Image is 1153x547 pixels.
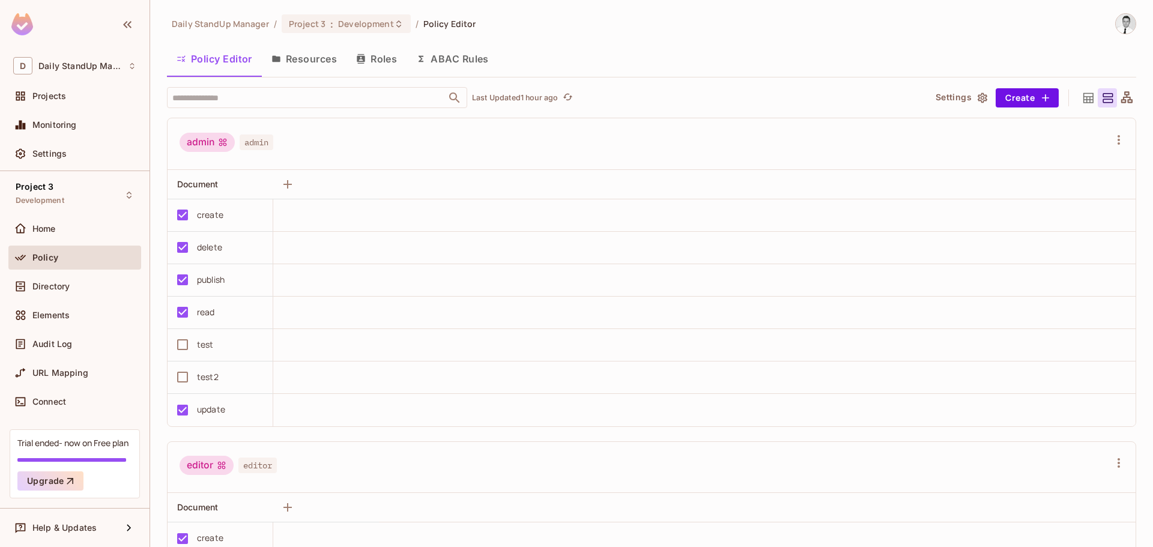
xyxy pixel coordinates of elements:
[197,531,223,545] div: create
[167,44,262,74] button: Policy Editor
[238,458,277,473] span: editor
[197,403,225,416] div: update
[180,133,235,152] div: admin
[197,241,222,254] div: delete
[38,61,122,71] span: Workspace: Daily StandUp Manager
[423,18,476,29] span: Policy Editor
[560,91,575,105] button: refresh
[32,310,70,320] span: Elements
[558,91,575,105] span: Click to refresh data
[32,91,66,101] span: Projects
[197,306,215,319] div: read
[180,456,234,475] div: editor
[32,523,97,533] span: Help & Updates
[330,19,334,29] span: :
[32,368,88,378] span: URL Mapping
[16,196,64,205] span: Development
[472,93,558,103] p: Last Updated 1 hour ago
[197,370,219,384] div: test2
[338,18,393,29] span: Development
[172,18,269,29] span: the active workspace
[931,88,991,107] button: Settings
[446,89,463,106] button: Open
[32,253,58,262] span: Policy
[13,57,32,74] span: D
[347,44,407,74] button: Roles
[177,179,218,189] span: Document
[32,120,77,130] span: Monitoring
[197,338,214,351] div: test
[32,149,67,159] span: Settings
[274,18,277,29] li: /
[563,92,573,104] span: refresh
[17,471,83,491] button: Upgrade
[16,182,53,192] span: Project 3
[17,437,129,449] div: Trial ended- now on Free plan
[996,88,1059,107] button: Create
[197,273,225,286] div: publish
[32,397,66,406] span: Connect
[240,134,273,150] span: admin
[197,208,223,222] div: create
[289,18,325,29] span: Project 3
[177,502,218,512] span: Document
[407,44,498,74] button: ABAC Rules
[32,282,70,291] span: Directory
[32,224,56,234] span: Home
[32,339,72,349] span: Audit Log
[11,13,33,35] img: SReyMgAAAABJRU5ErkJggg==
[1116,14,1136,34] img: Goran Jovanovic
[416,18,419,29] li: /
[262,44,347,74] button: Resources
